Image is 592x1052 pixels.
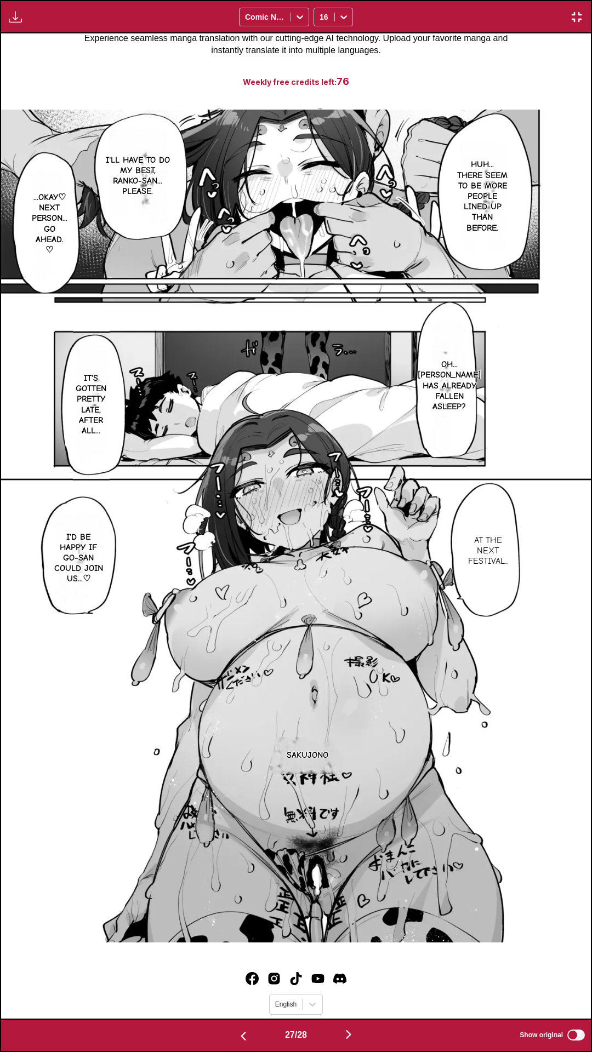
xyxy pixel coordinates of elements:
[9,10,22,24] img: Download translated images
[415,357,483,414] p: Oh... [PERSON_NAME] has already fallen asleep?
[285,1030,307,1040] span: 27 / 28
[455,157,510,235] p: Huh... There seem to be more people lined up than before.
[466,533,510,569] p: At the next festival...
[51,530,106,587] p: I'd be happy if Go-san could join us...♡
[30,190,70,258] p: ...Okay♡ Next person... Go ahead. ♡
[1,110,591,942] img: Manga Panel
[567,1030,585,1040] input: Show original
[520,1031,563,1039] span: Show original
[101,153,174,199] p: I'll have to do my best, Ranko-san... Please.
[237,1030,250,1043] img: Previous page
[73,371,109,438] p: It's gotten pretty late, after all...
[284,748,331,763] p: Sakujono
[342,1028,355,1041] img: Next page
